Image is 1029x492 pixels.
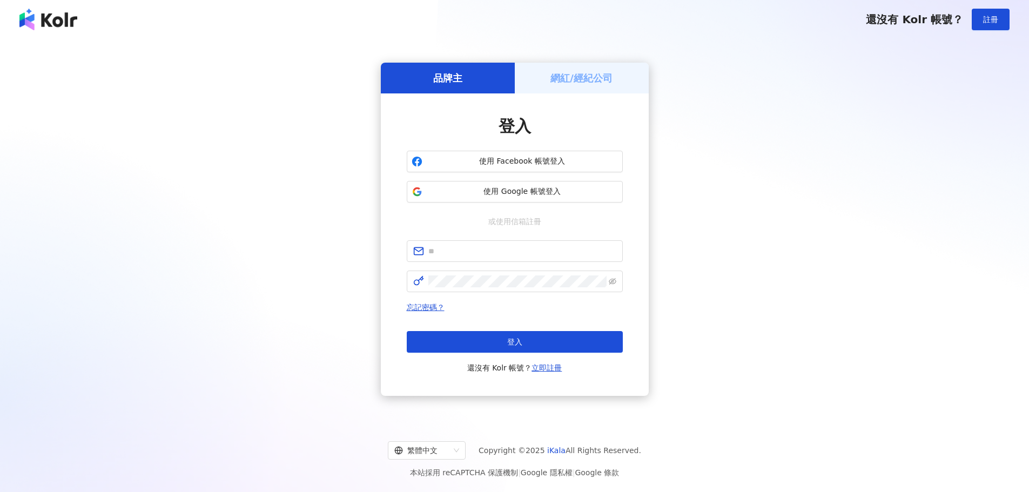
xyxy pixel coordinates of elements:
[547,446,566,455] a: iKala
[407,331,623,353] button: 登入
[866,13,963,26] span: 還沒有 Kolr 帳號？
[575,468,619,477] a: Google 條款
[481,215,549,227] span: 或使用信箱註冊
[407,151,623,172] button: 使用 Facebook 帳號登入
[410,466,619,479] span: 本站採用 reCAPTCHA 保護機制
[518,468,521,477] span: |
[427,186,618,197] span: 使用 Google 帳號登入
[407,181,623,203] button: 使用 Google 帳號登入
[972,9,1010,30] button: 註冊
[407,303,445,312] a: 忘記密碼？
[394,442,449,459] div: 繁體中文
[532,363,562,372] a: 立即註冊
[467,361,562,374] span: 還沒有 Kolr 帳號？
[609,278,616,285] span: eye-invisible
[983,15,998,24] span: 註冊
[521,468,573,477] a: Google 隱私權
[499,117,531,136] span: 登入
[433,71,462,85] h5: 品牌主
[550,71,613,85] h5: 網紅/經紀公司
[427,156,618,167] span: 使用 Facebook 帳號登入
[573,468,575,477] span: |
[19,9,77,30] img: logo
[507,338,522,346] span: 登入
[479,444,641,457] span: Copyright © 2025 All Rights Reserved.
